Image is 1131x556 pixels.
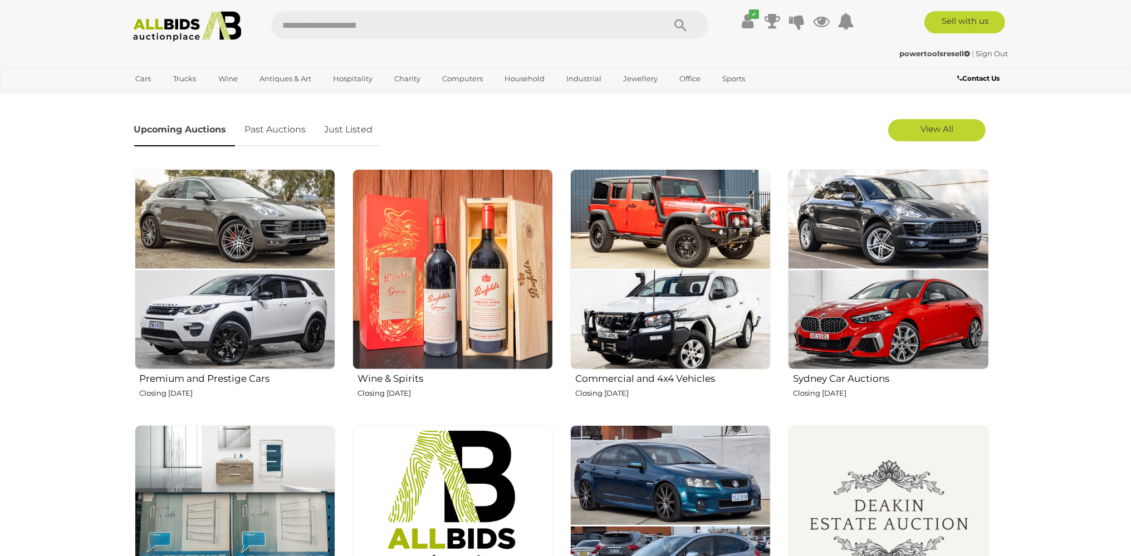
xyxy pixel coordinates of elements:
[435,70,490,88] a: Computers
[900,49,972,58] a: powertoolsresell
[135,169,335,370] img: Premium and Prestige Cars
[888,119,986,141] a: View All
[749,9,759,19] i: ✔
[570,169,771,370] img: Commercial and 4x4 Vehicles
[924,11,1005,33] a: Sell with us
[326,70,380,88] a: Hospitality
[134,169,335,416] a: Premium and Prestige Cars Closing [DATE]
[129,70,159,88] a: Cars
[559,70,609,88] a: Industrial
[358,387,553,400] p: Closing [DATE]
[127,11,248,42] img: Allbids.com.au
[653,11,708,39] button: Search
[616,70,665,88] a: Jewellery
[358,371,553,384] h2: Wine & Spirits
[352,169,553,416] a: Wine & Spirits Closing [DATE]
[129,88,222,106] a: [GEOGRAPHIC_DATA]
[570,169,771,416] a: Commercial and 4x4 Vehicles Closing [DATE]
[575,371,771,384] h2: Commercial and 4x4 Vehicles
[575,387,771,400] p: Closing [DATE]
[166,70,204,88] a: Trucks
[497,70,552,88] a: Household
[972,49,975,58] span: |
[387,70,428,88] a: Charity
[252,70,319,88] a: Antiques & Art
[740,11,756,31] a: ✔
[211,70,245,88] a: Wine
[140,371,335,384] h2: Premium and Prestige Cars
[134,114,235,146] a: Upcoming Auctions
[316,114,381,146] a: Just Listed
[957,72,1002,85] a: Contact Us
[237,114,315,146] a: Past Auctions
[787,169,988,416] a: Sydney Car Auctions Closing [DATE]
[793,371,988,384] h2: Sydney Car Auctions
[352,169,553,370] img: Wine & Spirits
[140,387,335,400] p: Closing [DATE]
[793,387,988,400] p: Closing [DATE]
[715,70,752,88] a: Sports
[976,49,1008,58] a: Sign Out
[921,124,953,134] span: View All
[900,49,971,58] strong: powertoolsresell
[672,70,708,88] a: Office
[788,169,988,370] img: Sydney Car Auctions
[957,74,1000,82] b: Contact Us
